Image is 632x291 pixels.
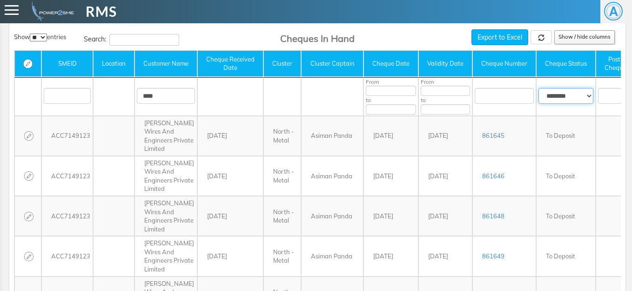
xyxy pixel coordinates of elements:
td: [PERSON_NAME] Wires And Engineers Private Limited [134,116,197,156]
a: 861649 [482,252,504,260]
td: [DATE] [197,156,263,196]
td: [DATE] [197,196,263,236]
td: To Deposit [536,236,596,276]
td: [DATE] [363,116,418,156]
td: North - Metal [263,156,301,196]
td: [DATE] [418,156,472,196]
label: Search: [84,34,179,46]
td: [PERSON_NAME] Wires And Engineers Private Limited [134,156,197,196]
a: 861648 [482,212,504,220]
span: Show / hide columns [558,34,611,40]
th: SMEID: activate to sort column ascending [41,51,93,78]
th: Cheque&nbsp;Date: activate to sort column ascending [363,51,418,78]
a: 861646 [482,172,504,180]
th: Cheque&nbsp;Received Date: activate to sort column ascending [197,51,263,78]
td: [DATE] [418,116,472,156]
span: From to [366,78,416,114]
td: Asiman Panda [301,196,363,236]
td: To Deposit [536,116,596,156]
th: Cluster&nbsp;Captain: activate to sort column ascending [301,51,363,78]
td: ACC7149123 [41,116,93,156]
button: Show / hide columns [554,30,615,44]
td: [DATE] [363,196,418,236]
td: [DATE] [418,236,472,276]
td: ACC7149123 [41,156,93,196]
td: Asiman Panda [301,236,363,276]
td: ACC7149123 [41,236,93,276]
img: admin [28,2,74,21]
td: [DATE] [363,236,418,276]
td: To Deposit [536,196,596,236]
td: Asiman Panda [301,156,363,196]
span: From to [421,78,470,114]
td: North - Metal [263,196,301,236]
span: RMS [86,1,117,21]
input: Search: [109,34,179,46]
td: [PERSON_NAME] Wires And Engineers Private Limited [134,196,197,236]
td: North - Metal [263,236,301,276]
td: ACC7149123 [41,196,93,236]
select: Showentries [30,34,47,41]
td: North - Metal [263,116,301,156]
span: A [604,2,623,20]
td: [DATE] [197,236,263,276]
a: 861645 [482,132,504,139]
td: [DATE] [418,196,472,236]
th: Cluster: activate to sort column ascending [263,51,301,78]
th: : activate to sort column ascending [14,51,41,78]
td: [DATE] [363,156,418,196]
th: Cheque&nbsp;Number: activate to sort column ascending [472,51,536,78]
th: Customer&nbsp;Name: activate to sort column ascending [134,51,197,78]
td: [DATE] [197,116,263,156]
th: Validity&nbsp;Date: activate to sort column ascending [418,51,472,78]
th: Cheque&nbsp;Status: activate to sort column ascending [536,51,596,78]
td: To Deposit [536,156,596,196]
label: Show entries [14,33,66,41]
button: Export to Excel [471,29,528,45]
td: Asiman Panda [301,116,363,156]
th: Location: activate to sort column ascending [93,51,134,78]
td: [PERSON_NAME] Wires And Engineers Private Limited [134,236,197,276]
